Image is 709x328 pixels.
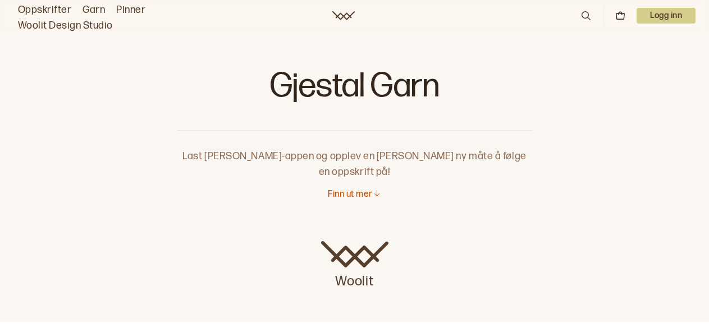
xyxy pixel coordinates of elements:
p: Logg inn [637,8,696,24]
a: Oppskrifter [18,2,71,18]
a: Garn [83,2,105,18]
a: Woolit [321,241,388,290]
a: Woolit [332,11,355,20]
button: User dropdown [637,8,696,24]
p: Finn ut mer [328,189,372,201]
p: Woolit [321,268,388,290]
button: Finn ut mer [328,189,381,201]
a: Pinner [116,2,145,18]
h1: Gjestal Garn [177,67,532,112]
p: Last [PERSON_NAME]-appen og opplev en [PERSON_NAME] ny måte å følge en oppskrift på! [177,131,532,180]
img: Woolit [321,241,388,268]
a: Woolit Design Studio [18,18,113,34]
